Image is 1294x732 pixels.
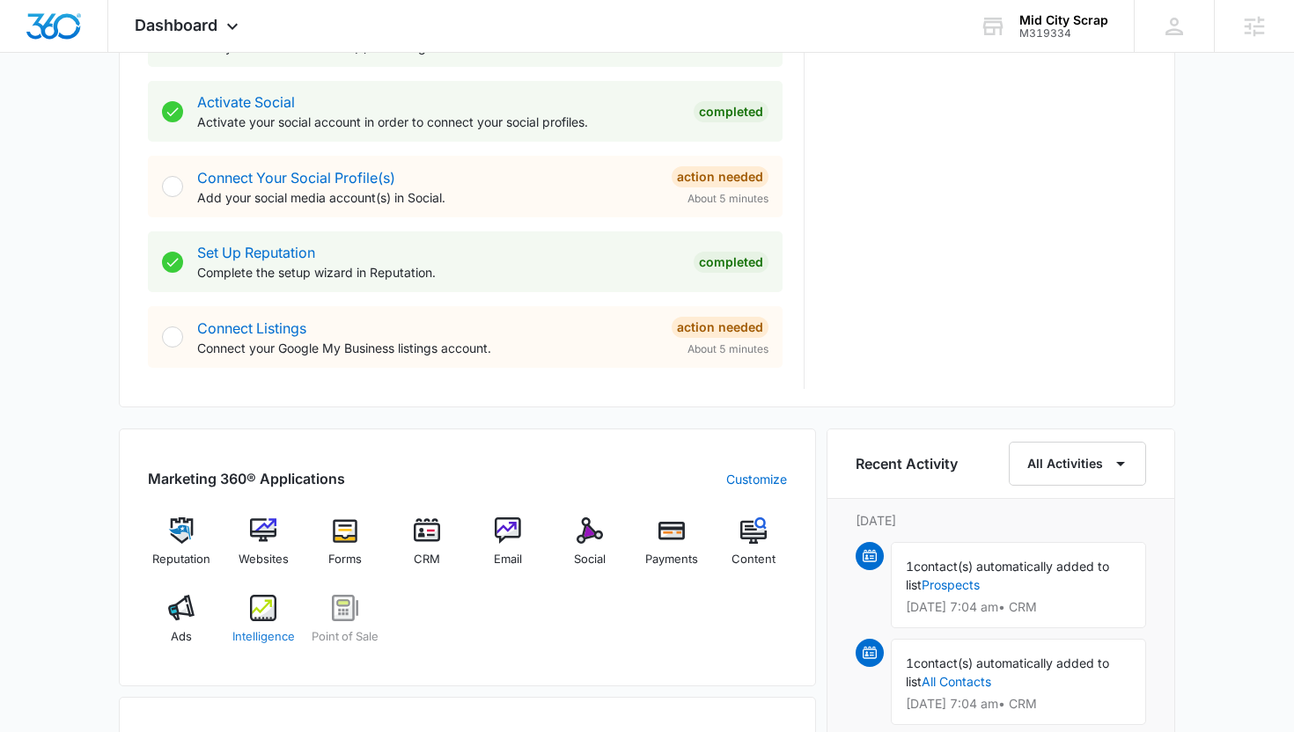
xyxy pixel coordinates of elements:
[312,628,379,646] span: Point of Sale
[414,551,440,568] span: CRM
[230,595,298,658] a: Intelligence
[1019,27,1108,40] div: account id
[197,339,658,357] p: Connect your Google My Business listings account.
[197,113,680,131] p: Activate your social account in order to connect your social profiles.
[638,517,706,581] a: Payments
[906,698,1131,710] p: [DATE] 7:04 am • CRM
[906,601,1131,613] p: [DATE] 7:04 am • CRM
[393,517,460,581] a: CRM
[197,263,680,282] p: Complete the setup wizard in Reputation.
[732,551,776,568] span: Content
[197,169,395,187] a: Connect Your Social Profile(s)
[922,577,980,592] a: Prospects
[152,551,210,568] span: Reputation
[856,511,1146,530] p: [DATE]
[1019,13,1108,27] div: account name
[906,559,914,574] span: 1
[694,252,768,273] div: Completed
[645,551,698,568] span: Payments
[312,595,379,658] a: Point of Sale
[197,244,315,261] a: Set Up Reputation
[197,319,306,337] a: Connect Listings
[687,341,768,357] span: About 5 minutes
[906,655,1109,689] span: contact(s) automatically added to list
[148,517,216,581] a: Reputation
[726,470,787,488] a: Customize
[694,101,768,122] div: Completed
[312,517,379,581] a: Forms
[672,317,768,338] div: Action Needed
[197,93,295,111] a: Activate Social
[494,551,522,568] span: Email
[232,628,295,646] span: Intelligence
[672,166,768,187] div: Action Needed
[719,517,787,581] a: Content
[474,517,542,581] a: Email
[197,188,658,207] p: Add your social media account(s) in Social.
[906,559,1109,592] span: contact(s) automatically added to list
[148,595,216,658] a: Ads
[922,674,991,689] a: All Contacts
[556,517,624,581] a: Social
[171,628,192,646] span: Ads
[856,453,958,474] h6: Recent Activity
[148,468,345,489] h2: Marketing 360® Applications
[135,16,217,34] span: Dashboard
[574,551,606,568] span: Social
[687,191,768,207] span: About 5 minutes
[230,517,298,581] a: Websites
[239,551,289,568] span: Websites
[906,655,914,670] span: 1
[1009,442,1146,486] button: All Activities
[328,551,362,568] span: Forms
